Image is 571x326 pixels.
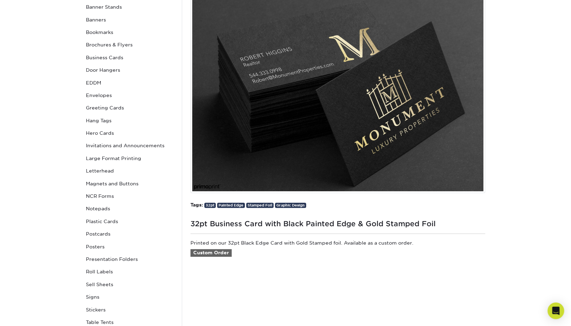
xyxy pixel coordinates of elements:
a: Plastic Cards [83,215,177,228]
a: NCR Forms [83,190,177,202]
a: Notepads [83,202,177,215]
a: Bookmarks [83,26,177,38]
p: Printed on our 32pt Black Edge Card with Gold Stamped foil. Available as a custom order. [190,239,485,265]
a: Posters [83,240,177,253]
a: Invitations and Announcements [83,139,177,152]
h1: 32pt Business Card with Black Painted Edge & Gold Stamped Foil [190,217,485,228]
div: Open Intercom Messenger [547,302,564,319]
a: Hero Cards [83,127,177,139]
a: Painted Edge [217,203,245,208]
a: Graphic Design [275,203,306,208]
a: EDDM [83,77,177,89]
a: Brochures & Flyers [83,38,177,51]
a: Business Cards [83,51,177,64]
a: Postcards [83,228,177,240]
a: 32pt [204,203,216,208]
a: Letterhead [83,165,177,177]
a: Hang Tags [83,114,177,127]
a: Envelopes [83,89,177,102]
a: Large Format Printing [83,152,177,165]
strong: Tags: [190,202,203,208]
a: Greeting Cards [83,102,177,114]
a: Magnets and Buttons [83,177,177,190]
a: Banners [83,14,177,26]
a: Roll Labels [83,265,177,278]
a: Door Hangers [83,64,177,76]
a: Custom Order [190,249,232,257]
a: Presentation Folders [83,253,177,265]
a: Banner Stands [83,1,177,13]
a: Stamped Foil [246,203,274,208]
